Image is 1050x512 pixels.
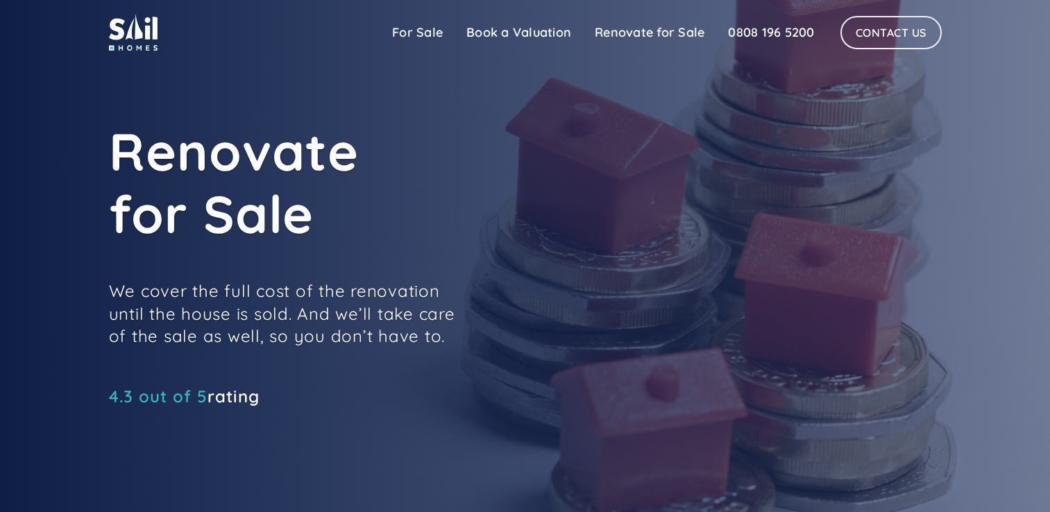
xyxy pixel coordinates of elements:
[716,19,826,46] a: 0808 196 5200
[380,19,455,46] a: For Sale
[109,389,260,403] div: rating
[109,389,260,403] a: 4.3 out of 5rating
[583,19,716,46] a: Renovate for Sale
[840,16,942,49] a: Contact Us
[109,120,734,245] h1: Renovate for Sale
[109,14,158,51] img: sail home logo
[109,386,208,407] span: 4.3 out of 5
[109,410,317,427] iframe: Customer reviews powered by Trustpilot
[455,19,583,46] a: Book a Valuation
[109,280,456,347] p: We cover the full cost of the renovation until the house is sold. And we’ll take care of the sale...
